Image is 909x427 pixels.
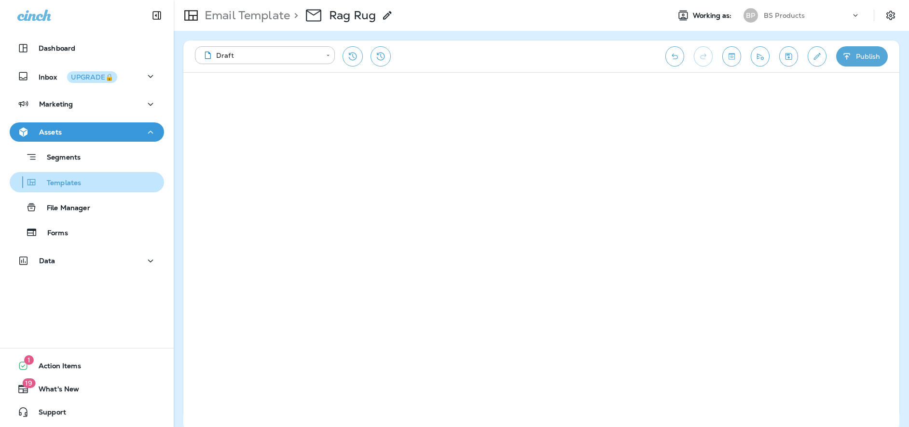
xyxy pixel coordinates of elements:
button: Settings [882,7,899,24]
span: 1 [24,355,34,365]
button: Publish [836,46,888,67]
span: 19 [22,378,35,388]
p: Templates [37,179,81,188]
p: Rag Rug [329,8,376,23]
button: File Manager [10,197,164,217]
button: Forms [10,222,164,242]
p: Dashboard [39,44,75,52]
button: Toggle preview [722,46,741,67]
button: 19What's New [10,379,164,399]
button: UPGRADE🔒 [67,71,117,83]
button: Send test email [751,46,770,67]
button: Segments [10,147,164,167]
p: Data [39,257,55,265]
p: Segments [37,153,81,163]
button: Restore from previous version [343,46,363,67]
p: Inbox [39,71,117,81]
p: Forms [38,229,68,238]
button: Dashboard [10,39,164,58]
button: View Changelog [371,46,391,67]
button: Support [10,402,164,422]
button: Undo [665,46,684,67]
div: BP [744,8,758,23]
p: Email Template [201,8,290,23]
button: Assets [10,122,164,142]
button: Data [10,251,164,270]
button: InboxUPGRADE🔒 [10,67,164,86]
p: Marketing [39,100,73,108]
span: Action Items [29,362,81,374]
button: Save [779,46,798,67]
button: Marketing [10,94,164,114]
div: UPGRADE🔒 [71,74,113,80]
span: Support [29,408,66,420]
p: > [290,8,298,23]
button: Collapse Sidebar [143,6,170,25]
button: 1Action Items [10,356,164,375]
button: Edit details [808,46,826,67]
p: BS Products [764,12,805,19]
span: Working as: [693,12,734,20]
p: File Manager [37,204,90,213]
p: Assets [39,128,62,136]
button: Templates [10,172,164,192]
div: Draft [202,51,319,60]
span: What's New [29,385,79,397]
